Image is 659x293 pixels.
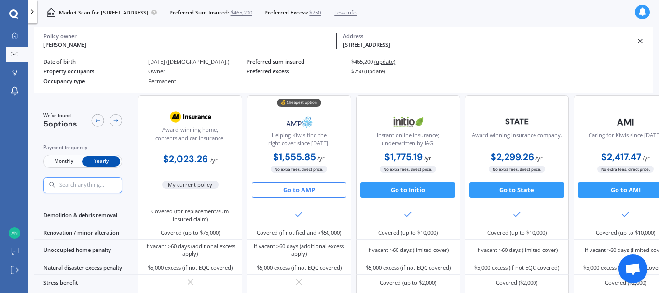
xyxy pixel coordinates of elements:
span: $465,200 [231,9,252,16]
div: $465,200 [351,58,450,65]
span: (update) [364,68,385,75]
div: Owner [148,68,247,74]
div: $5,000 excess (if not EQC covered) [474,264,559,272]
div: [PERSON_NAME] [43,41,330,49]
div: Stress benefit [34,275,138,292]
div: [STREET_ADDRESS] [343,41,630,49]
div: Covered ($2,000) [496,279,537,287]
img: 26fcb44ab3637cb4446bcde8ed107462 [9,227,20,239]
span: My current policy [162,181,219,189]
div: Covered (for replacement/sum insured claim) [144,208,237,223]
div: If vacant >60 days (additional excess apply) [144,242,237,258]
div: If vacant >60 days (additional excess apply) [253,242,345,258]
div: Covered ($2,000) [605,279,646,287]
div: Unoccupied home penalty [34,240,138,261]
span: No extra fees, direct price. [380,166,436,173]
span: Yearly [82,156,120,167]
div: Award-winning home, contents and car insurance. [145,126,235,146]
b: $2,299.26 [491,151,534,163]
span: No extra fees, direct price. [597,166,654,173]
div: Open chat [618,254,647,283]
span: Preferred Excess: [264,9,308,16]
div: Award winning insurance company. [472,131,562,151]
img: Initio.webp [383,112,434,132]
span: / yr [210,156,218,164]
div: $5,000 excess (if not EQC covered) [148,264,233,272]
span: No extra fees, direct price. [489,166,545,173]
span: / yr [424,154,431,162]
div: Property occupants [43,68,142,74]
div: Helping Kiwis find the right cover since [DATE]. [254,131,344,151]
img: home-and-contents.b802091223b8502ef2dd.svg [46,8,55,17]
span: / yr [317,154,325,162]
div: Covered (up to $10,000) [596,229,655,237]
button: Go to Initio [360,182,455,198]
div: [DATE] ([DEMOGRAPHIC_DATA].) [148,58,247,65]
b: $1,775.19 [384,151,423,163]
b: $1,555.85 [273,151,316,163]
div: 💰 Cheapest option [277,99,321,107]
div: Covered (up to $10,000) [487,229,547,237]
img: AMI-text-1.webp [600,112,651,132]
span: / yr [535,154,543,162]
div: $5,000 excess (if not EQC covered) [366,264,451,272]
div: Preferred sum insured [247,58,345,65]
div: $5,000 excess (if not EQC covered) [257,264,342,272]
div: Policy owner [43,33,330,40]
input: Search anything... [58,181,137,188]
button: Go to State [469,182,564,198]
span: $750 [309,9,321,16]
b: $2,417.47 [601,151,641,163]
span: No extra fees, direct price. [271,166,327,173]
div: Date of birth [43,58,142,65]
div: Instant online insurance; underwritten by IAG. [362,131,453,151]
div: Natural disaster excess penalty [34,261,138,275]
div: Permanent [148,78,247,84]
button: Go to AMP [252,182,347,198]
div: Preferred excess [247,68,345,74]
span: / yr [643,154,650,162]
span: Less info [334,9,357,16]
div: Payment frequency [43,144,122,152]
span: Monthly [45,156,82,167]
div: Demolition & debris removal [34,205,138,226]
img: AMP.webp [274,112,325,132]
div: Covered (up to $10,000) [378,229,438,237]
div: Renovation / minor alteration [34,226,138,240]
span: Preferred Sum Insured: [169,9,229,16]
div: Covered (if notified and <$50,000) [257,229,341,237]
div: Covered (up to $75,000) [161,229,220,237]
span: 5 options [43,119,77,129]
div: If vacant >60 days (limited cover) [367,246,449,254]
div: If vacant >60 days (limited cover) [476,246,558,254]
div: Address [343,33,630,40]
p: Market Scan for [STREET_ADDRESS] [59,9,148,16]
span: (update) [374,58,395,65]
b: $2,023.26 [163,153,208,165]
div: Occupancy type [43,78,142,84]
div: $750 [351,68,450,74]
img: State-text-1.webp [491,112,542,131]
img: AA.webp [165,107,216,126]
div: Covered (up to $2,000) [380,279,436,287]
span: We've found [43,112,77,119]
